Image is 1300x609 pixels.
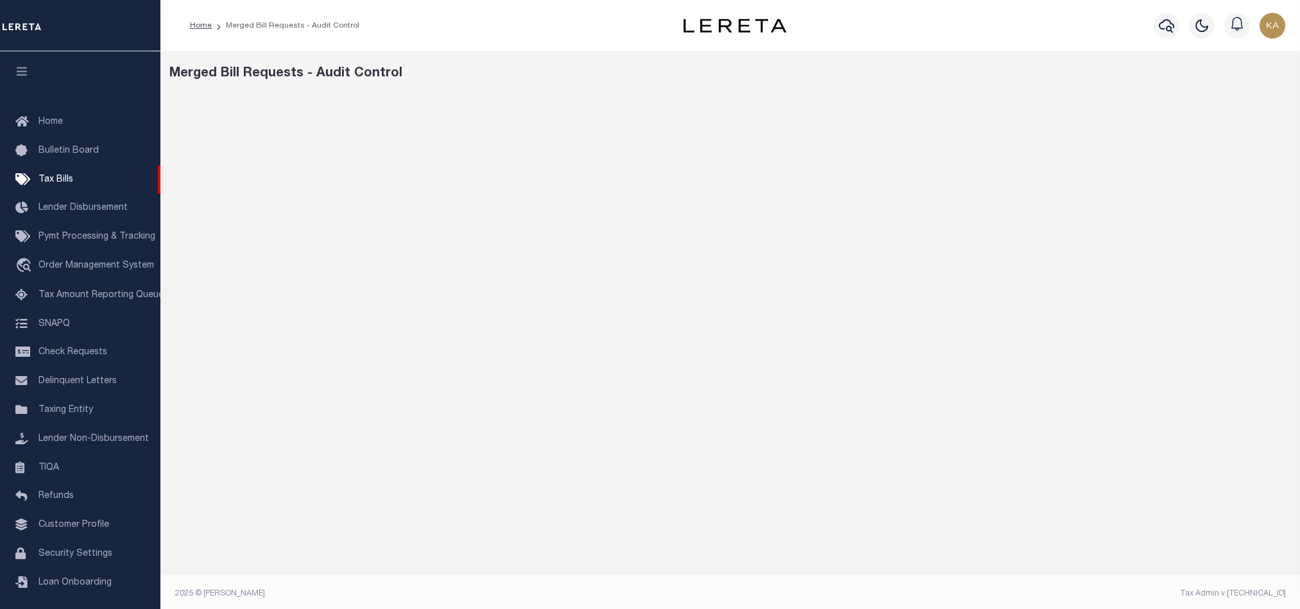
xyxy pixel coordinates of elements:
span: Lender Disbursement [38,203,128,212]
span: Home [38,117,63,126]
img: svg+xml;base64,PHN2ZyB4bWxucz0iaHR0cDovL3d3dy53My5vcmcvMjAwMC9zdmciIHBvaW50ZXItZXZlbnRzPSJub25lIi... [1260,13,1285,39]
span: Tax Amount Reporting Queue [38,291,164,300]
span: Lender Non-Disbursement [38,434,149,443]
li: Merged Bill Requests - Audit Control [212,20,359,31]
div: Tax Admin v.[TECHNICAL_ID] [740,588,1286,599]
span: SNAPQ [38,319,70,328]
a: Home [190,22,212,30]
span: Taxing Entity [38,406,93,415]
span: Customer Profile [38,520,109,529]
span: Order Management System [38,261,154,270]
span: TIQA [38,463,59,472]
span: Pymt Processing & Tracking [38,232,155,241]
span: Tax Bills [38,175,73,184]
span: Delinquent Letters [38,377,117,386]
span: Bulletin Board [38,146,99,155]
i: travel_explore [15,258,36,275]
span: Refunds [38,492,74,501]
img: logo-dark.svg [683,19,786,33]
div: 2025 © [PERSON_NAME]. [166,588,731,599]
div: Merged Bill Requests - Audit Control [169,64,1292,83]
span: Check Requests [38,348,107,357]
span: Security Settings [38,549,112,558]
span: Loan Onboarding [38,578,112,587]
